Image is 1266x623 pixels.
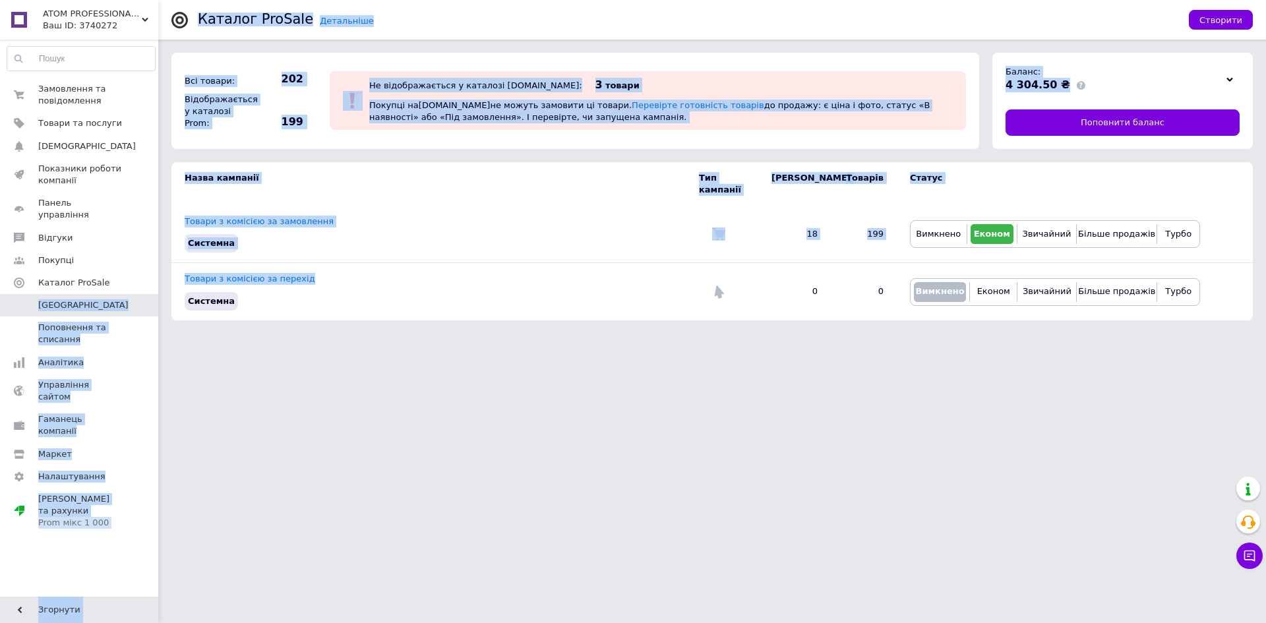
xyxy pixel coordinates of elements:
[171,162,699,206] td: Назва кампанії
[1006,67,1040,76] span: Баланс:
[1236,543,1263,569] button: Чат з покупцем
[1165,286,1191,296] span: Турбо
[915,286,964,296] span: Вимкнено
[188,296,235,306] span: Системна
[632,100,764,110] a: Перевірте готовність товарів
[1021,224,1073,244] button: Звичайний
[974,229,1010,239] span: Економ
[712,227,725,241] img: Комісія за замовлення
[38,379,122,403] span: Управління сайтом
[257,115,303,129] span: 199
[38,197,122,221] span: Панель управління
[38,517,122,529] div: Prom мікс 1 000
[1006,78,1070,91] span: 4 304.50 ₴
[712,285,725,299] img: Комісія за перехід
[1160,282,1196,302] button: Турбо
[758,263,831,320] td: 0
[1078,286,1155,296] span: Більше продажів
[38,413,122,437] span: Гаманець компанії
[1021,282,1073,302] button: Звичайний
[38,277,109,289] span: Каталог ProSale
[1081,117,1164,129] span: Поповнити баланс
[831,206,897,263] td: 199
[1078,229,1155,239] span: Більше продажів
[916,229,961,239] span: Вимкнено
[320,16,374,26] a: Детальніше
[914,224,963,244] button: Вимкнено
[38,117,122,129] span: Товари та послуги
[181,90,254,133] div: Відображається у каталозі Prom:
[1080,224,1153,244] button: Більше продажів
[977,286,1010,296] span: Економ
[38,299,129,311] span: [GEOGRAPHIC_DATA]
[758,206,831,263] td: 18
[181,72,254,90] div: Всі товари:
[198,13,313,26] div: Каталог ProSale
[971,224,1013,244] button: Економ
[1022,229,1071,239] span: Звичайний
[38,448,72,460] span: Маркет
[7,47,155,71] input: Пошук
[38,163,122,187] span: Показники роботи компанії
[595,78,603,91] span: 3
[1160,224,1196,244] button: Турбо
[38,471,105,483] span: Налаштування
[188,238,235,248] span: Системна
[38,83,122,107] span: Замовлення та повідомлення
[831,162,897,206] td: Товарів
[257,72,303,86] span: 202
[38,232,73,244] span: Відгуки
[914,282,966,302] button: Вимкнено
[185,274,315,283] a: Товари з комісією за перехід
[38,140,136,152] span: [DEMOGRAPHIC_DATA]
[1189,10,1253,30] button: Створити
[38,322,122,345] span: Поповнення та списання
[343,91,363,111] img: :exclamation:
[1006,109,1240,136] a: Поповнити баланс
[1165,229,1191,239] span: Турбо
[369,80,582,90] div: Не відображається у каталозі [DOMAIN_NAME]:
[973,282,1013,302] button: Економ
[185,216,334,226] a: Товари з комісією за замовлення
[605,80,640,90] span: товари
[369,100,930,122] span: Покупці на [DOMAIN_NAME] не можуть замовити ці товари. до продажу: є ціна і фото, статус «В наявн...
[38,254,74,266] span: Покупці
[758,162,831,206] td: [PERSON_NAME]
[43,8,142,20] span: ATOM PROFESSIONAL - Інтернет магазин автохімії
[1023,286,1071,296] span: Звичайний
[699,162,758,206] td: Тип кампанії
[897,162,1200,206] td: Статус
[1199,15,1242,25] span: Створити
[831,263,897,320] td: 0
[38,357,84,369] span: Аналітика
[1080,282,1153,302] button: Більше продажів
[38,493,122,529] span: [PERSON_NAME] та рахунки
[43,20,158,32] div: Ваш ID: 3740272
